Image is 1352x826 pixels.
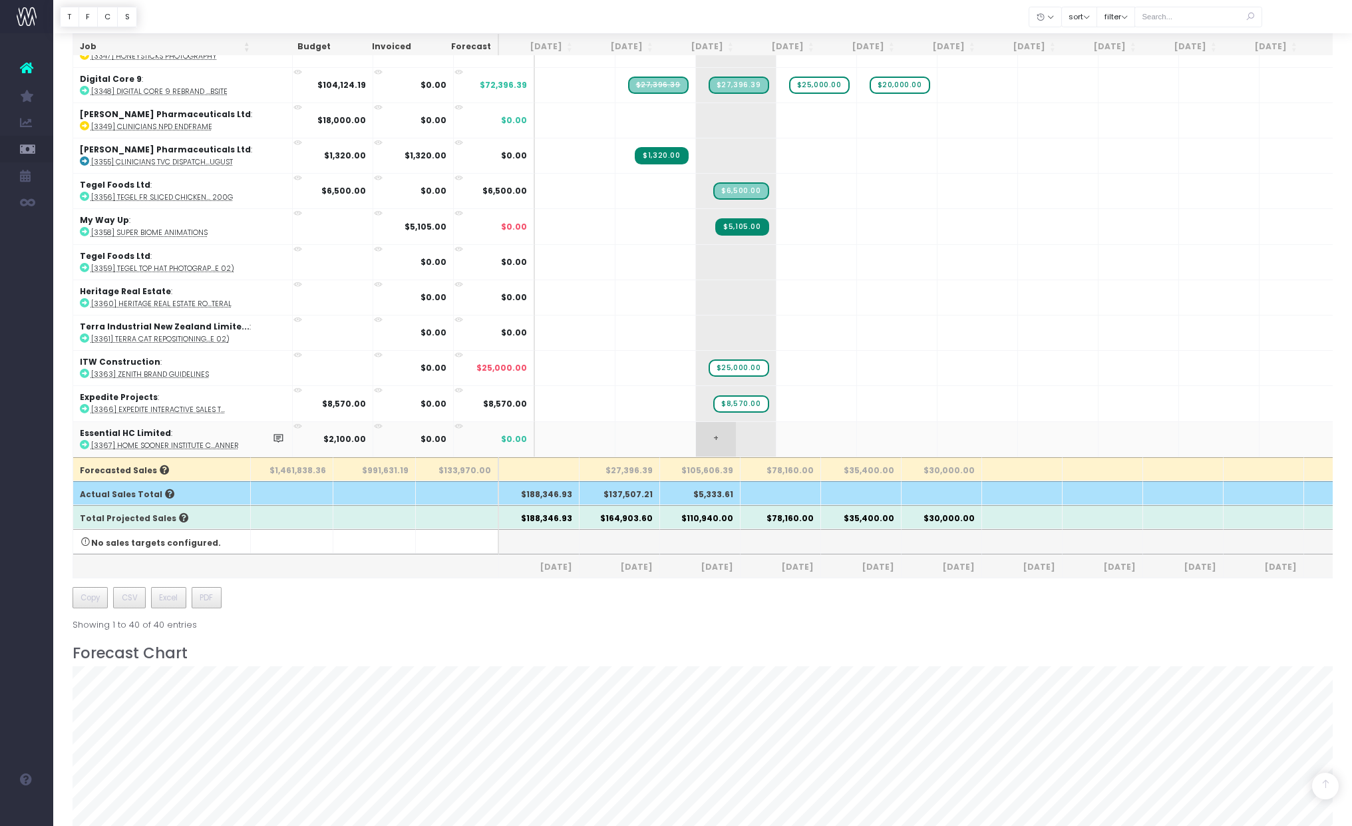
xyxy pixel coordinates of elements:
[416,457,499,481] th: $133,970.00
[667,561,733,573] span: [DATE]
[317,79,366,91] strong: $104,124.19
[73,173,293,208] td: :
[1097,7,1135,27] button: filter
[709,359,769,377] span: wayahead Sales Forecast Item
[73,505,251,529] th: Total Projected Sales
[91,192,233,202] abbr: [3356] Tegel FR Sliced Chicken Luncheon 200G
[113,587,146,608] button: CSV
[870,77,930,94] span: wayahead Sales Forecast Item
[91,51,217,61] abbr: [3347] Honeysticks Photography
[324,150,366,161] strong: $1,320.00
[200,592,213,604] span: PDF
[80,321,250,332] strong: Terra Industrial New Zealand Limite...
[660,481,741,505] th: $5,333.61
[902,34,982,60] th: Dec 25: activate to sort column ascending
[696,422,736,457] span: +
[251,457,333,481] th: $1,461,838.36
[483,398,527,410] span: $8,570.00
[91,264,234,274] abbr: [3359] Tegel Top Hat Photography & Artwork Production (Phase 02)
[635,147,688,164] span: Streamtime Invoice: 3875 – [3355] Clinicians TVC Dispatch - August
[741,505,821,529] th: $78,160.00
[902,505,982,529] th: $30,000.00
[97,7,118,27] button: C
[73,103,293,138] td: :
[317,114,366,126] strong: $18,000.00
[421,398,446,409] strong: $0.00
[1134,7,1262,27] input: Search...
[501,114,527,126] span: $0.00
[741,457,821,481] th: $78,160.00
[80,286,171,297] strong: Heritage Real Estate
[586,561,653,573] span: [DATE]
[421,114,446,126] strong: $0.00
[741,34,821,60] th: Oct 25: activate to sort column ascending
[73,611,197,632] div: Showing 1 to 40 of 40 entries
[421,362,446,373] strong: $0.00
[580,505,660,529] th: $164,903.60
[73,644,1333,662] h3: Forecast Chart
[660,457,741,481] th: $105,606.39
[713,395,768,413] span: wayahead Sales Forecast Item
[580,457,660,481] th: $27,396.39
[821,34,902,60] th: Nov 25: activate to sort column ascending
[709,77,769,94] span: Streamtime Draft Invoice: 3889 – [3348] Digital Core 9 Rebrand & Website
[60,7,79,27] button: T
[73,315,293,350] td: :
[828,561,894,573] span: [DATE]
[1230,561,1297,573] span: [DATE]
[79,7,98,27] button: F
[81,592,100,604] span: Copy
[17,799,37,819] img: images/default_profile_image.png
[501,150,527,162] span: $0.00
[91,441,239,451] abbr: [3367] Home Sooner Institute Collateral_Pen, T shirt, Banner
[257,34,337,60] th: Budget
[73,67,293,103] td: :
[73,385,293,421] td: :
[73,34,257,60] th: Job: activate to sort column ascending
[73,481,251,505] th: Actual Sales Total
[421,292,446,303] strong: $0.00
[73,208,293,244] td: :
[1150,561,1216,573] span: [DATE]
[321,185,366,196] strong: $6,500.00
[73,244,293,280] td: :
[80,465,169,477] span: Forecasted Sales
[405,221,446,232] strong: $5,105.00
[421,256,446,268] strong: $0.00
[73,138,293,173] td: :
[501,433,527,445] span: $0.00
[405,150,446,161] strong: $1,320.00
[151,587,186,608] button: Excel
[499,34,580,60] th: Jul 25: activate to sort column ascending
[80,179,150,190] strong: Tegel Foods Ltd
[73,587,108,608] button: Copy
[501,256,527,268] span: $0.00
[80,108,251,120] strong: [PERSON_NAME] Pharmaceuticals Ltd
[80,250,150,262] strong: Tegel Foods Ltd
[1224,34,1304,60] th: Apr 26: activate to sort column ascending
[499,505,580,529] th: $188,346.93
[322,398,366,409] strong: $8,570.00
[80,144,251,155] strong: [PERSON_NAME] Pharmaceuticals Ltd
[713,182,768,200] span: Streamtime Draft Invoice: 3882 – [3356] Tegel FR Sliced Chicken Luncheon 200G
[192,587,222,608] button: PDF
[80,427,171,439] strong: Essential HC Limited
[660,505,741,529] th: $110,940.00
[715,218,768,236] span: Streamtime Invoice: 3888 – [3358] Super Biome Animations
[91,299,232,309] abbr: [3360] Heritage Real Estate Rollout Collateral
[789,77,850,94] span: wayahead Sales Forecast Item
[91,369,209,379] abbr: [3363] Zenith Brand Guidelines
[902,457,982,481] th: $30,000.00
[80,391,158,403] strong: Expedite Projects
[747,561,814,573] span: [DATE]
[501,327,527,339] span: $0.00
[421,433,446,445] strong: $0.00
[91,334,230,344] abbr: [3361] Terra Cat Repositioning Campaign Templates (Phase 02)
[501,292,527,304] span: $0.00
[660,34,741,60] th: Sep 25: activate to sort column ascending
[159,592,178,604] span: Excel
[122,592,138,604] span: CSV
[73,421,293,457] td: :
[476,362,527,374] span: $25,000.00
[337,34,418,60] th: Invoiced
